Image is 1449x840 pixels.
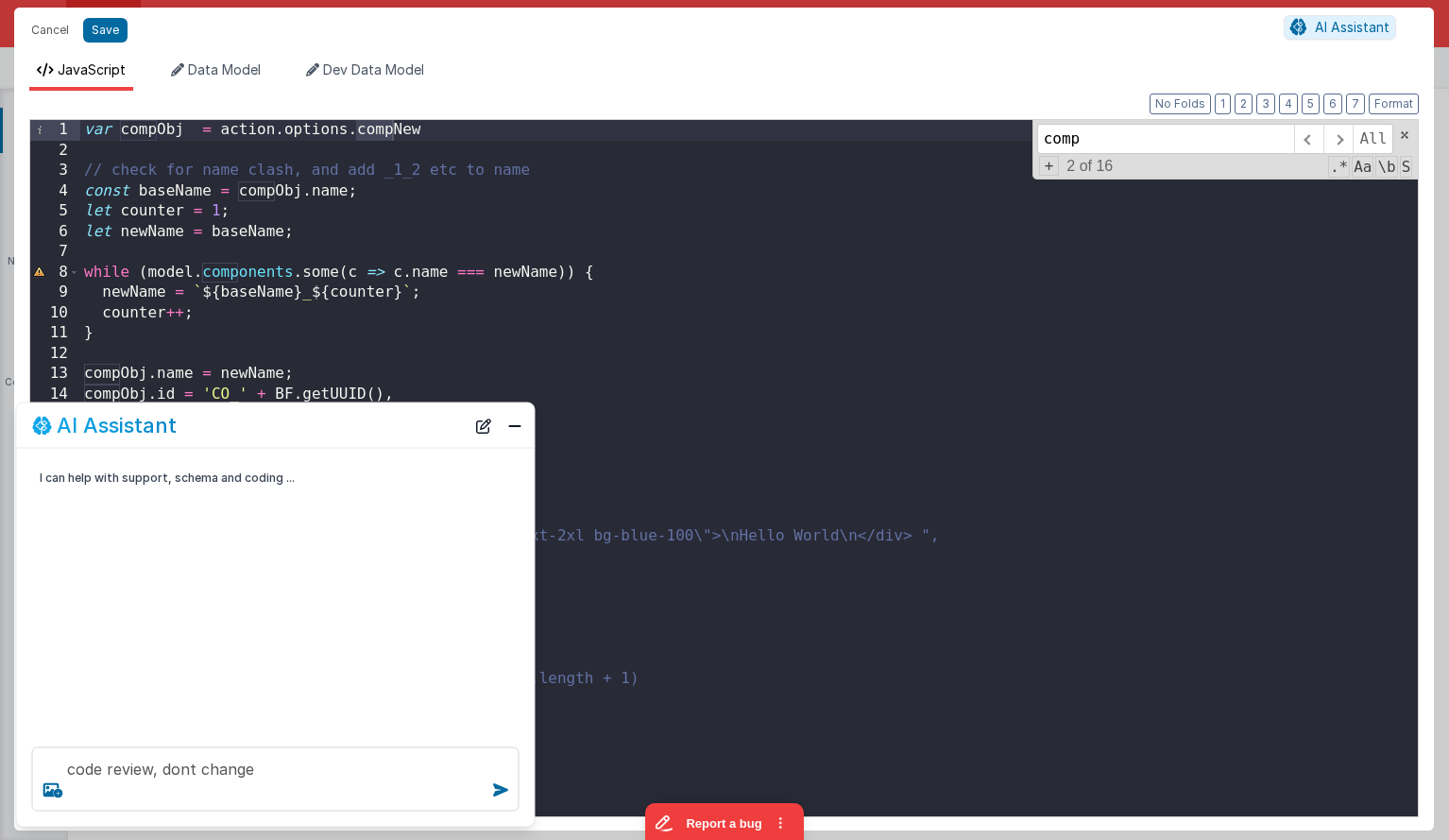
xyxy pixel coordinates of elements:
[1400,156,1413,178] span: Search In Selection
[1235,94,1253,114] button: 2
[1375,156,1397,178] span: Whole Word Search
[1315,19,1389,35] span: AI Assistant
[30,222,80,243] div: 6
[1039,156,1060,176] span: Toggel Replace mode
[470,412,497,438] button: New Chat
[40,468,463,488] p: I can help with support, schema and coding ...
[323,61,424,77] span: Dev Data Model
[1059,158,1120,175] span: 2 of 16
[1353,124,1393,154] span: Alt-Enter
[1215,94,1231,114] button: 1
[83,18,128,43] button: Save
[1328,156,1350,178] span: RegExp Search
[1256,94,1275,114] button: 3
[1037,124,1294,154] input: Search for
[188,61,261,77] span: Data Model
[30,303,80,324] div: 10
[1352,156,1373,178] span: CaseSensitive Search
[30,161,80,181] div: 3
[1346,94,1365,114] button: 7
[1323,94,1342,114] button: 6
[1302,94,1320,114] button: 5
[1369,94,1419,114] button: Format
[58,61,126,77] span: JavaScript
[22,17,78,43] button: Cancel
[503,412,527,438] button: Close
[30,385,80,405] div: 14
[1150,94,1211,114] button: No Folds
[30,344,80,365] div: 12
[30,120,80,141] div: 1
[57,414,177,437] h2: AI Assistant
[30,201,80,222] div: 5
[1284,15,1396,40] button: AI Assistant
[30,141,80,162] div: 2
[30,242,80,263] div: 7
[30,283,80,303] div: 9
[30,263,80,283] div: 8
[30,364,80,385] div: 13
[1279,94,1298,114] button: 4
[30,323,80,344] div: 11
[30,181,80,202] div: 4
